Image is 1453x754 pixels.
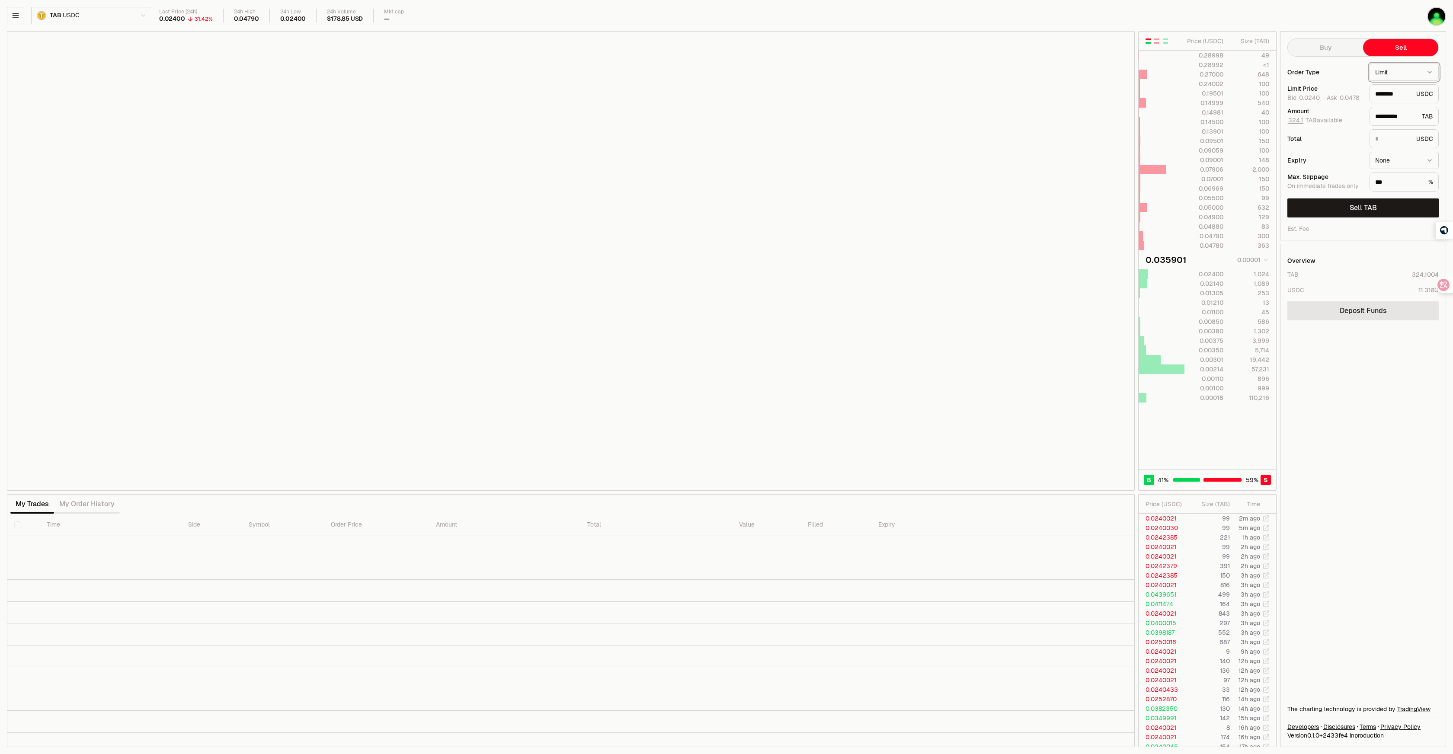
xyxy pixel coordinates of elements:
button: Buy [1288,39,1363,56]
iframe: Financial Chart [7,32,1134,490]
div: Overview [1287,256,1315,265]
button: Sell TAB [1287,198,1439,217]
td: 140 [1189,656,1230,666]
a: Terms [1360,722,1376,731]
button: None [1370,152,1439,169]
div: USDC [1287,286,1304,294]
td: 116 [1189,694,1230,704]
td: 154 [1189,742,1230,751]
div: 100 [1231,127,1269,136]
div: 0.00850 [1185,317,1223,326]
td: 0.0240021 [1139,580,1189,590]
td: 142 [1189,713,1230,723]
div: 0.02400 [159,15,185,23]
time: 2h ago [1241,543,1260,551]
time: 17h ago [1239,743,1260,751]
div: Expiry [1287,157,1363,163]
div: Size ( TAB ) [1231,37,1269,45]
td: 0.0250016 [1139,637,1189,647]
div: 0.09001 [1185,156,1223,164]
div: 40 [1231,108,1269,117]
div: 324.1004 [1412,270,1439,279]
div: 0.035901 [1146,254,1187,266]
td: 130 [1189,704,1230,713]
time: 2m ago [1239,514,1260,522]
div: 632 [1231,203,1269,212]
div: <1 [1231,61,1269,69]
td: 816 [1189,580,1230,590]
button: 0.0240 [1298,94,1321,101]
button: Show Buy Orders Only [1162,38,1169,45]
div: 19,442 [1231,355,1269,364]
div: Amount [1287,108,1363,114]
td: 0.0240021 [1139,666,1189,675]
span: USDC [63,12,79,19]
button: My Trades [10,495,54,513]
td: 297 [1189,618,1230,628]
time: 12h ago [1239,676,1260,684]
div: 0.04900 [1185,213,1223,221]
time: 16h ago [1239,724,1260,732]
div: 0.02400 [1185,270,1223,278]
div: 24h Low [280,9,306,15]
button: Sell [1363,39,1438,56]
div: Last Price (24h) [159,9,213,15]
div: — [384,15,390,23]
td: 221 [1189,533,1230,542]
time: 3h ago [1241,600,1260,608]
div: 100 [1231,80,1269,88]
div: 0.19501 [1185,89,1223,98]
div: 0.04880 [1185,222,1223,231]
div: 99 [1231,194,1269,202]
td: 0.0411474 [1139,599,1189,609]
td: 99 [1189,542,1230,552]
time: 12h ago [1239,657,1260,665]
div: 150 [1231,137,1269,145]
div: Time [1237,500,1260,508]
div: 0.00380 [1185,327,1223,335]
span: TAB [50,12,61,19]
div: 0.00350 [1185,346,1223,355]
div: The charting technology is provided by [1287,705,1439,713]
th: Amount [429,514,581,536]
td: 150 [1189,571,1230,580]
td: 0.0240433 [1139,685,1189,694]
td: 0.0398187 [1139,628,1189,637]
div: 100 [1231,118,1269,126]
td: 0.0240045 [1139,742,1189,751]
span: TAB available [1287,116,1342,124]
th: Expiry [871,514,1008,536]
div: 83 [1231,222,1269,231]
div: USDC [1370,84,1439,103]
div: 148 [1231,156,1269,164]
td: 0.0252870 [1139,694,1189,704]
td: 687 [1189,637,1230,647]
th: Order Price [324,514,429,536]
td: 0.0349991 [1139,713,1189,723]
div: 0.04790 [1185,232,1223,240]
div: Est. Fee [1287,224,1309,233]
span: 2433fe4b4f3780576893ee9e941d06011a76ee7a [1323,732,1348,739]
img: Wallet 3 [1427,7,1446,26]
button: 324.1 [1287,117,1304,124]
div: 100 [1231,146,1269,155]
div: 11.3183 [1418,286,1439,294]
div: Total [1287,136,1363,142]
td: 0.0240030 [1139,523,1189,533]
td: 843 [1189,609,1230,618]
div: 253 [1231,289,1269,297]
div: Price ( USDC ) [1185,37,1223,45]
time: 12h ago [1239,686,1260,693]
time: 15h ago [1239,714,1260,722]
div: 0.00100 [1185,384,1223,393]
div: 648 [1231,70,1269,79]
td: 0.0240021 [1139,732,1189,742]
div: Version 0.1.0 + in production [1287,731,1439,740]
div: 0.27000 [1185,70,1223,79]
td: 97 [1189,675,1230,685]
th: Time [40,514,181,536]
td: 136 [1189,666,1230,675]
div: 57,231 [1231,365,1269,374]
td: 99 [1189,514,1230,523]
div: 150 [1231,184,1269,193]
